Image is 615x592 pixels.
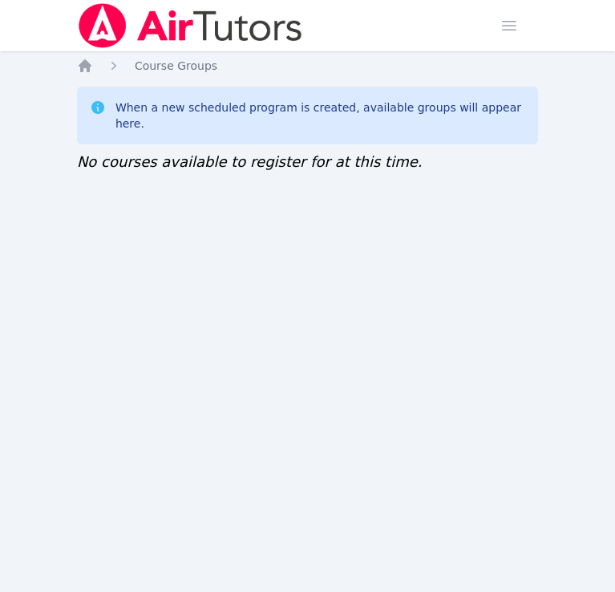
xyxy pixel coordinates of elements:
[135,59,217,72] span: Course Groups
[77,153,423,170] span: No courses available to register for at this time.
[135,58,217,74] a: Course Groups
[77,58,538,74] nav: Breadcrumb
[77,3,304,48] img: Air Tutors
[115,99,525,132] div: When a new scheduled program is created, available groups will appear here.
